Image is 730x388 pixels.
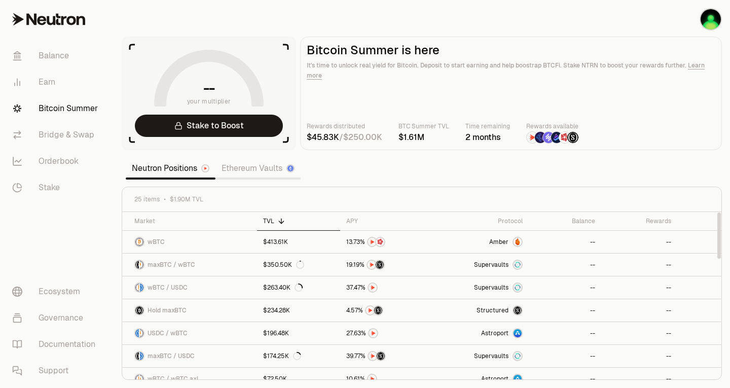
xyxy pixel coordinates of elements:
[263,375,287,383] div: $72.50K
[340,254,434,276] a: NTRNStructured Points
[607,217,671,225] div: Rewards
[122,231,257,253] a: wBTC LogowBTC
[514,284,522,292] img: Supervaults
[374,306,382,314] img: Structured Points
[203,80,215,96] h1: --
[140,329,143,337] img: wBTC Logo
[526,121,579,131] p: Rewards available
[122,345,257,367] a: maxBTC LogoUSDC LogomaxBTC / USDC
[559,132,570,143] img: Mars Fragments
[307,121,382,131] p: Rewards distributed
[340,276,434,299] a: NTRN
[434,345,529,367] a: SupervaultsSupervaults
[4,69,109,95] a: Earn
[346,217,428,225] div: APY
[135,352,139,360] img: maxBTC Logo
[263,217,334,225] div: TVL
[257,322,340,344] a: $196.48K
[4,43,109,69] a: Balance
[140,261,143,269] img: wBTC Logo
[122,322,257,344] a: USDC LogowBTC LogoUSDC / wBTC
[122,299,257,322] a: maxBTC LogoHold maxBTC
[346,305,428,315] button: NTRNStructured Points
[701,9,721,29] img: Cosmos Wallet
[263,329,289,337] div: $196.48K
[263,352,301,360] div: $174.25K
[465,121,510,131] p: Time remaining
[535,217,595,225] div: Balance
[135,375,139,383] img: wBTC Logo
[368,238,376,246] img: NTRN
[514,238,522,246] img: Amber
[346,351,428,361] button: NTRNStructured Points
[346,237,428,247] button: NTRNMars Fragments
[215,158,301,179] a: Ethereum Vaults
[202,165,208,171] img: Neutron Logo
[346,260,428,270] button: NTRNStructured Points
[346,328,428,338] button: NTRN
[148,238,165,246] span: wBTC
[368,261,376,269] img: NTRN
[481,329,508,337] span: Astroport
[135,329,139,337] img: USDC Logo
[4,148,109,174] a: Orderbook
[287,165,294,171] img: Ethereum Logo
[263,261,304,269] div: $350.50K
[601,231,677,253] a: --
[140,375,143,383] img: wBTC.axl Logo
[340,299,434,322] a: NTRNStructured Points
[601,299,677,322] a: --
[514,352,522,360] img: Supervaults
[148,375,198,383] span: wBTC / wBTC.axl
[257,299,340,322] a: $234.28K
[529,254,601,276] a: --
[440,217,523,225] div: Protocol
[4,122,109,148] a: Bridge & Swap
[307,131,382,144] div: /
[135,261,139,269] img: maxBTC Logo
[377,352,385,360] img: Structured Points
[134,217,251,225] div: Market
[346,283,428,293] button: NTRN
[474,352,508,360] span: Supervaults
[134,195,160,203] span: 25 items
[481,375,508,383] span: Astroport
[122,276,257,299] a: wBTC LogoUSDC LogowBTC / USDC
[257,345,340,367] a: $174.25K
[376,261,384,269] img: Structured Points
[529,231,601,253] a: --
[434,299,529,322] a: StructuredmaxBTC
[140,284,143,292] img: USDC Logo
[376,238,384,246] img: Mars Fragments
[368,375,376,383] img: NTRN
[187,96,231,107] span: your multiplier
[4,174,109,201] a: Stake
[148,261,195,269] span: maxBTC / wBTC
[257,231,340,253] a: $413.61K
[135,306,143,314] img: maxBTC Logo
[398,121,449,131] p: BTC Summer TVL
[263,284,303,292] div: $263.40K
[529,276,601,299] a: --
[369,329,377,337] img: NTRN
[4,305,109,331] a: Governance
[601,254,677,276] a: --
[434,322,529,344] a: Astroport
[148,306,187,314] span: Hold maxBTC
[601,322,677,344] a: --
[529,322,601,344] a: --
[474,261,508,269] span: Supervaults
[135,115,283,137] a: Stake to Boost
[601,276,677,299] a: --
[465,131,510,144] div: 2 months
[369,284,377,292] img: NTRN
[340,322,434,344] a: NTRN
[126,158,215,179] a: Neutron Positions
[529,299,601,322] a: --
[434,254,529,276] a: SupervaultsSupervaults
[4,358,109,384] a: Support
[477,306,508,314] span: Structured
[434,231,529,253] a: AmberAmber
[514,261,522,269] img: Supervaults
[346,374,428,384] button: NTRN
